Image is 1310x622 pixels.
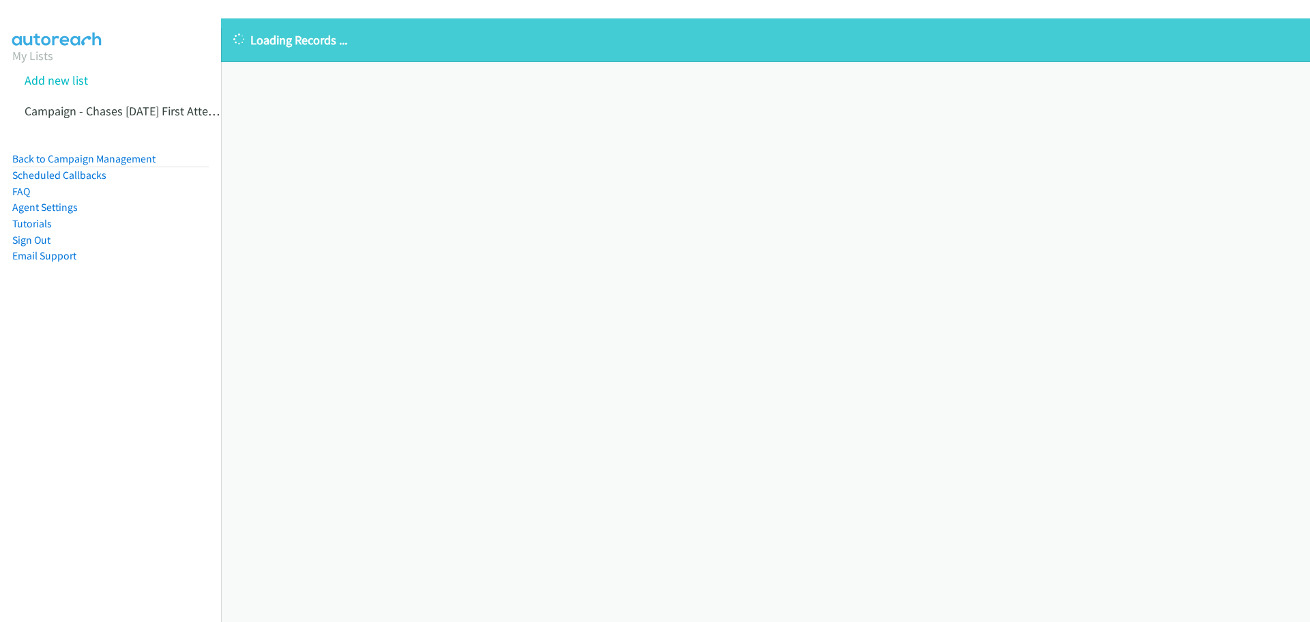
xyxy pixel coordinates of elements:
[12,234,50,246] a: Sign Out
[12,249,76,262] a: Email Support
[12,169,106,182] a: Scheduled Callbacks
[12,152,156,165] a: Back to Campaign Management
[12,217,52,230] a: Tutorials
[12,48,53,63] a: My Lists
[25,72,88,88] a: Add new list
[233,31,1298,49] p: Loading Records ...
[25,103,304,119] a: Campaign - Chases [DATE] First Attempt And Ongoings
[12,201,78,214] a: Agent Settings
[12,185,30,198] a: FAQ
